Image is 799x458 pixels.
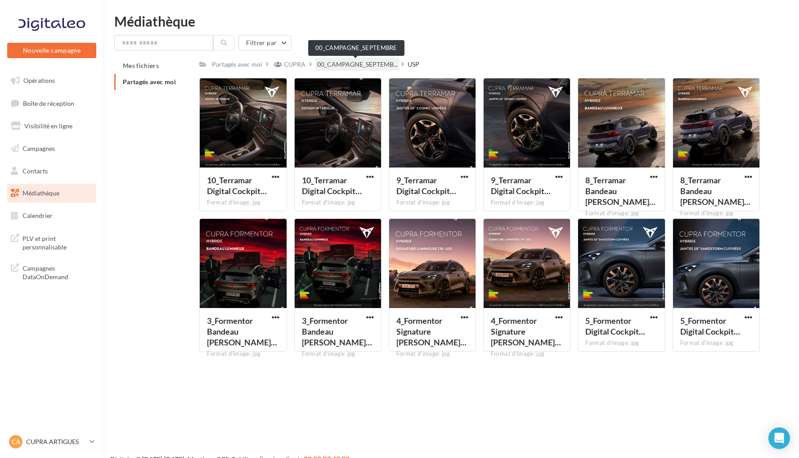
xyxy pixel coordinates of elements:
[22,212,53,219] span: Calendrier
[123,62,159,69] span: Mes fichiers
[302,199,374,207] div: Format d'image: jpg
[5,206,98,225] a: Calendrier
[302,175,362,196] span: 10_Terramar Digital Cockpit 9x16
[396,350,468,358] div: Format d'image: jpg
[5,94,98,113] a: Boîte de réception
[680,209,752,218] div: Format d'image: jpg
[308,40,404,56] div: 00_CAMPAGNE_SEPTEMBRE
[284,60,305,69] div: CUPRA
[396,175,456,196] span: 9_Terramar Digital Cockpit 9x16 copie
[585,316,645,336] span: 5_Formentor Digital Cockpit 1x1
[23,99,74,107] span: Boîte de réception
[585,339,657,347] div: Format d'image: jpg
[302,350,374,358] div: Format d'image: jpg
[238,35,292,50] button: Filtrer par
[768,427,790,449] div: Open Intercom Messenger
[24,122,72,130] span: Visibilité en ligne
[585,209,657,218] div: Format d'image: jpg
[491,350,563,358] div: Format d'image: jpg
[22,262,93,281] span: Campagnes DataOnDemand
[23,77,55,84] span: Opérations
[7,433,96,450] a: CA CUPRA ARTIGUES
[396,199,468,207] div: Format d'image: jpg
[12,437,20,446] span: CA
[5,139,98,158] a: Campagnes
[26,437,86,446] p: CUPRA ARTIGUES
[491,199,563,207] div: Format d'image: jpg
[22,145,55,152] span: Campagnes
[317,60,398,69] span: 00_CAMPAGNE_SEPTEMB...
[680,316,740,336] span: 5_Formentor Digital Cockpit 9x16
[123,78,176,86] span: Partagés avec moi
[302,316,372,347] span: 3_Formentor Bandeau Lum 1x1
[491,316,561,347] span: 4_Formentor Signature Lum 1x1
[207,316,277,347] span: 3_Formentor Bandeau Lum 9x16
[5,229,98,255] a: PLV et print personnalisable
[207,350,279,358] div: Format d'image: jpg
[5,71,98,90] a: Opérations
[5,184,98,203] a: Médiathèque
[5,258,98,285] a: Campagnes DataOnDemand
[5,162,98,181] a: Contacts
[396,316,467,347] span: 4_Formentor Signature Lum 9x16
[207,199,279,207] div: Format d'image: jpg
[408,60,419,69] div: USP
[680,175,750,207] span: 8_Terramar Bandeau Lum 1x1
[212,60,262,69] div: Partagés avec moi
[22,232,93,252] span: PLV et print personnalisable
[114,14,788,28] div: Médiathèque
[491,175,551,196] span: 9_Terramar Digital Cockpit 1x1 copie
[207,175,267,196] span: 10_Terramar Digital Cockpit 1x1
[680,339,752,347] div: Format d'image: jpg
[585,175,655,207] span: 8_Terramar Bandeau Lum 9x16
[22,189,59,197] span: Médiathèque
[22,167,48,174] span: Contacts
[7,43,96,58] button: Nouvelle campagne
[5,117,98,136] a: Visibilité en ligne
